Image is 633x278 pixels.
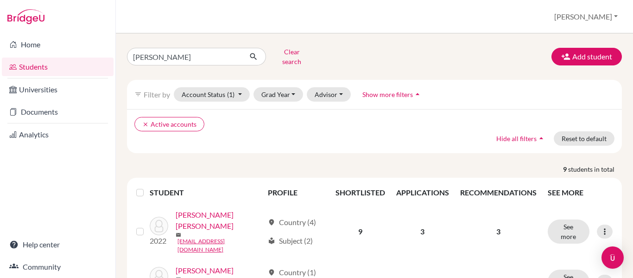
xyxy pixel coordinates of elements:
[391,204,455,259] td: 3
[177,237,264,254] a: [EMAIL_ADDRESS][DOMAIN_NAME]
[268,267,316,278] div: Country (1)
[253,87,304,102] button: Grad Year
[2,258,114,276] a: Community
[548,220,589,244] button: See more
[176,265,234,276] a: [PERSON_NAME]
[488,131,554,146] button: Hide all filtersarrow_drop_up
[354,87,430,102] button: Show more filtersarrow_drop_up
[174,87,250,102] button: Account Status(1)
[537,134,546,143] i: arrow_drop_up
[2,125,114,144] a: Analytics
[568,164,622,174] span: students in total
[227,91,234,98] span: (1)
[455,181,542,204] th: RECOMMENDATIONS
[550,8,622,26] button: [PERSON_NAME]
[2,235,114,254] a: Help center
[413,90,422,99] i: arrow_drop_up
[554,131,614,146] button: Reset to default
[330,204,391,259] td: 9
[134,91,142,98] i: filter_list
[150,235,168,246] p: 2022
[266,45,317,69] button: Clear search
[134,117,204,131] button: clearActive accounts
[362,91,413,98] span: Show more filters
[2,103,114,121] a: Documents
[268,237,275,245] span: local_library
[144,90,170,99] span: Filter by
[268,217,316,228] div: Country (4)
[330,181,391,204] th: SHORTLISTED
[551,48,622,65] button: Add student
[268,219,275,226] span: location_on
[2,80,114,99] a: Universities
[150,181,262,204] th: STUDENT
[176,209,264,232] a: [PERSON_NAME] [PERSON_NAME]
[142,121,149,128] i: clear
[496,135,537,142] span: Hide all filters
[460,226,537,237] p: 3
[2,58,114,76] a: Students
[262,181,329,204] th: PROFILE
[268,269,275,276] span: location_on
[563,164,568,174] strong: 9
[150,217,168,235] img: Morazan Simon, Miguel
[268,235,313,246] div: Subject (2)
[601,246,624,269] div: Open Intercom Messenger
[176,232,181,238] span: mail
[127,48,242,65] input: Find student by name...
[307,87,351,102] button: Advisor
[2,35,114,54] a: Home
[542,181,618,204] th: SEE MORE
[391,181,455,204] th: APPLICATIONS
[7,9,44,24] img: Bridge-U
